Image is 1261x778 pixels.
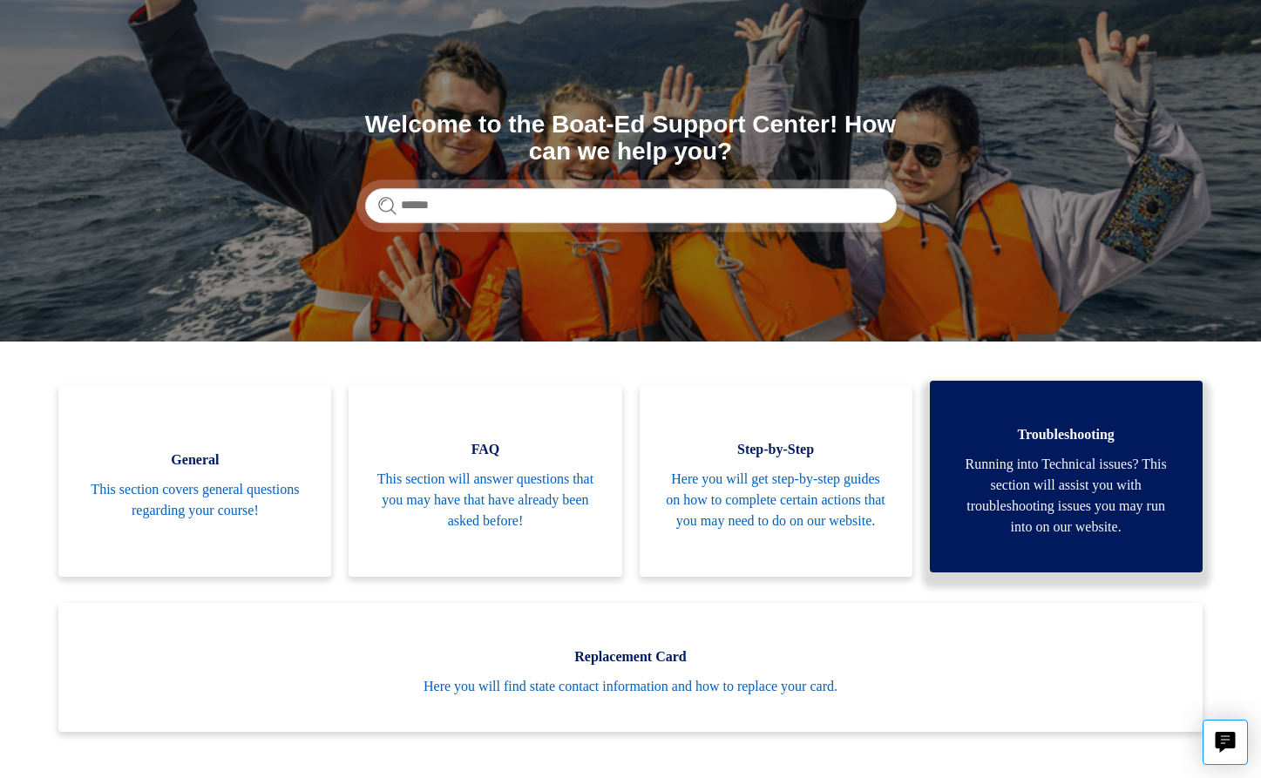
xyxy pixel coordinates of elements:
span: Here you will find state contact information and how to replace your card. [85,676,1176,697]
a: Replacement Card Here you will find state contact information and how to replace your card. [58,603,1202,732]
span: This section will answer questions that you may have that have already been asked before! [375,469,595,531]
h1: Welcome to the Boat-Ed Support Center! How can we help you? [365,112,897,166]
span: Step-by-Step [666,439,886,460]
span: FAQ [375,439,595,460]
span: This section covers general questions regarding your course! [85,479,305,521]
span: Here you will get step-by-step guides on how to complete certain actions that you may need to do ... [666,469,886,531]
a: FAQ This section will answer questions that you may have that have already been asked before! [349,385,621,577]
button: Live chat [1203,720,1248,765]
a: General This section covers general questions regarding your course! [58,385,331,577]
span: Running into Technical issues? This section will assist you with troubleshooting issues you may r... [956,454,1176,538]
span: Replacement Card [85,646,1176,667]
input: Search [365,188,897,223]
a: Troubleshooting Running into Technical issues? This section will assist you with troubleshooting ... [930,381,1203,572]
span: General [85,450,305,470]
a: Step-by-Step Here you will get step-by-step guides on how to complete certain actions that you ma... [640,385,912,577]
span: Troubleshooting [956,424,1176,445]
